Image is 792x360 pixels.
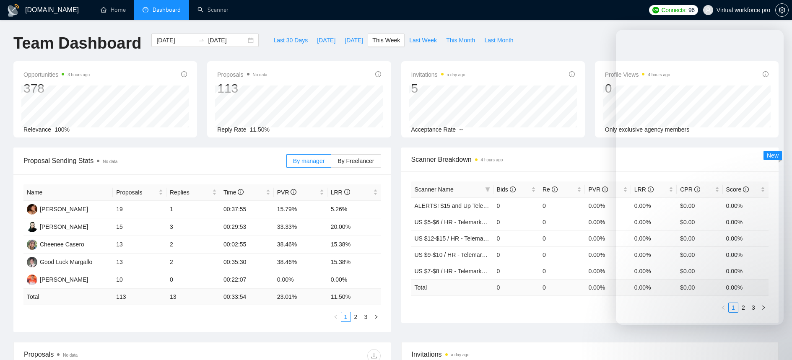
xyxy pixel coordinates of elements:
[485,187,490,192] span: filter
[181,71,187,77] span: info-circle
[763,332,784,352] iframe: Intercom live chat
[238,189,244,195] span: info-circle
[103,159,117,164] span: No data
[273,36,308,45] span: Last 30 Days
[361,312,371,322] li: 3
[68,73,90,77] time: 3 hours ago
[220,254,274,271] td: 00:35:30
[55,126,70,133] span: 100%
[220,236,274,254] td: 00:02:55
[253,73,267,77] span: No data
[447,73,465,77] time: a day ago
[27,205,88,212] a: SF[PERSON_NAME]
[274,201,327,218] td: 15.79%
[291,189,296,195] span: info-circle
[333,314,338,319] span: left
[198,37,205,44] span: to
[705,7,711,13] span: user
[27,223,88,230] a: JR[PERSON_NAME]
[539,263,585,279] td: 0
[27,239,37,250] img: CC
[539,246,585,263] td: 0
[208,36,246,45] input: End date
[170,188,210,197] span: Replies
[775,7,789,13] a: setting
[274,289,327,305] td: 23.01 %
[411,80,465,96] div: 5
[585,214,631,230] td: 0.00%
[40,275,88,284] div: [PERSON_NAME]
[327,289,381,305] td: 11.50 %
[40,205,88,214] div: [PERSON_NAME]
[317,36,335,45] span: [DATE]
[312,34,340,47] button: [DATE]
[13,34,141,53] h1: Team Dashboard
[27,241,84,247] a: CCCheenee Casero
[451,352,470,357] time: a day ago
[412,349,769,360] span: Invitations
[539,230,585,246] td: 0
[274,236,327,254] td: 38.46%
[166,201,220,218] td: 1
[585,279,631,295] td: 0.00 %
[327,218,381,236] td: 20.00%
[217,80,267,96] div: 113
[23,80,90,96] div: 378
[411,279,493,295] td: Total
[341,312,351,321] a: 1
[113,236,166,254] td: 13
[113,271,166,289] td: 10
[483,183,492,196] span: filter
[569,71,575,77] span: info-circle
[493,279,539,295] td: 0
[605,70,670,80] span: Profile Views
[368,352,380,359] span: download
[217,70,267,80] span: Proposals
[166,289,220,305] td: 13
[585,230,631,246] td: 0.00%
[497,186,516,193] span: Bids
[220,271,274,289] td: 00:22:07
[338,158,374,164] span: By Freelancer
[480,34,518,47] button: Last Month
[345,36,363,45] span: [DATE]
[493,230,539,246] td: 0
[371,312,381,322] button: right
[277,189,297,196] span: PVR
[361,312,371,321] a: 3
[274,271,327,289] td: 0.00%
[250,126,270,133] span: 11.50%
[411,126,456,133] span: Acceptance Rate
[116,188,157,197] span: Proposals
[493,246,539,263] td: 0
[409,36,437,45] span: Last Week
[585,197,631,214] td: 0.00%
[166,271,220,289] td: 0
[27,258,92,265] a: GLGood Luck Margallo
[459,126,463,133] span: --
[220,289,274,305] td: 00:33:54
[27,276,88,282] a: DE[PERSON_NAME]
[484,36,513,45] span: Last Month
[340,34,368,47] button: [DATE]
[274,254,327,271] td: 38.46%
[415,251,498,258] a: US $9-$10 / HR - Telemarketing
[510,186,516,192] span: info-circle
[166,236,220,254] td: 2
[220,218,274,236] td: 00:29:53
[27,204,37,215] img: SF
[605,126,690,133] span: Only exclusive agency members
[293,158,325,164] span: By manager
[113,218,166,236] td: 15
[405,34,441,47] button: Last Week
[415,219,494,225] a: US $5-$6 / HR - Telemarketing
[197,6,229,13] a: searchScanner
[23,70,90,80] span: Opportunities
[368,34,405,47] button: This Week
[351,312,361,321] a: 2
[493,263,539,279] td: 0
[481,158,503,162] time: 4 hours ago
[113,201,166,218] td: 19
[113,184,166,201] th: Proposals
